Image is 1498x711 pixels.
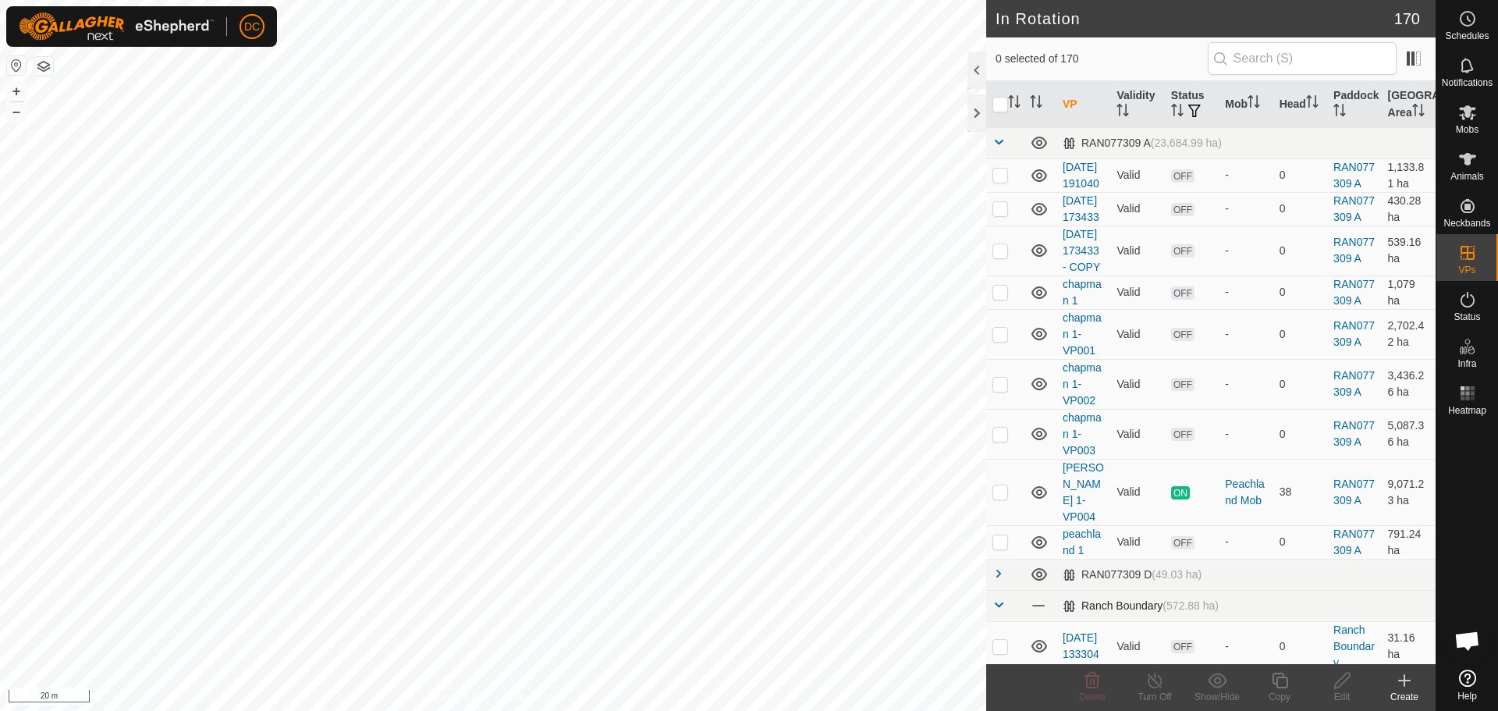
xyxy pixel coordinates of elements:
td: 0 [1273,158,1327,192]
div: - [1225,326,1266,343]
span: OFF [1171,203,1194,216]
a: [DATE] 173433 [1063,194,1099,223]
td: 0 [1273,276,1327,309]
div: Create [1373,690,1436,704]
span: 0 selected of 170 [996,51,1208,67]
td: 9,071.23 ha [1382,459,1436,525]
span: OFF [1171,378,1194,391]
th: Mob [1219,81,1273,128]
a: Contact Us [509,691,555,705]
span: Notifications [1442,78,1493,87]
td: 5,087.36 ha [1382,409,1436,459]
a: RAN077309 A [1333,236,1375,265]
td: Valid [1110,359,1164,409]
a: RAN077309 A [1333,528,1375,556]
td: 31.16 ha [1382,621,1436,671]
span: Heatmap [1448,406,1486,415]
span: VPs [1458,265,1475,275]
th: VP [1056,81,1110,128]
span: OFF [1171,169,1194,183]
p-sorticon: Activate to sort [1030,98,1042,110]
div: - [1225,243,1266,259]
span: (23,684.99 ha) [1151,137,1222,149]
span: ON [1171,486,1190,499]
button: – [7,102,26,121]
td: 0 [1273,359,1327,409]
span: OFF [1171,536,1194,549]
span: Status [1454,312,1480,322]
td: 0 [1273,621,1327,671]
a: [PERSON_NAME] 1-VP004 [1063,461,1104,523]
td: 430.28 ha [1382,192,1436,226]
td: 0 [1273,525,1327,559]
td: Valid [1110,459,1164,525]
a: chapman 1-VP002 [1063,361,1102,407]
td: 0 [1273,226,1327,276]
p-sorticon: Activate to sort [1306,98,1319,110]
div: Ranch Boundary [1063,599,1219,613]
td: Valid [1110,409,1164,459]
td: 0 [1273,409,1327,459]
span: OFF [1171,640,1194,653]
td: Valid [1110,525,1164,559]
span: OFF [1171,328,1194,341]
span: Delete [1079,691,1106,702]
span: (49.03 ha) [1152,568,1202,581]
div: - [1225,284,1266,300]
a: [DATE] 191040 [1063,161,1099,190]
div: - [1225,167,1266,183]
div: Edit [1311,690,1373,704]
td: Valid [1110,158,1164,192]
a: RAN077309 A [1333,369,1375,398]
div: Copy [1248,690,1311,704]
a: [DATE] 133304 [1063,631,1099,660]
div: RAN077309 A [1063,137,1222,150]
td: 1,133.81 ha [1382,158,1436,192]
a: RAN077309 A [1333,419,1375,448]
h2: In Rotation [996,9,1394,28]
p-sorticon: Activate to sort [1412,106,1425,119]
div: - [1225,638,1266,655]
a: Ranch Boundary [1333,624,1375,669]
span: OFF [1171,244,1194,258]
a: RAN077309 A [1333,478,1375,507]
p-sorticon: Activate to sort [1248,98,1260,110]
a: chapman 1-VP003 [1063,411,1102,457]
input: Search (S) [1208,42,1397,75]
th: Status [1165,81,1219,128]
span: 170 [1394,7,1420,30]
span: (572.88 ha) [1163,599,1219,612]
span: OFF [1171,286,1194,300]
td: Valid [1110,226,1164,276]
div: Turn Off [1123,690,1186,704]
td: 38 [1273,459,1327,525]
div: Open chat [1444,617,1491,664]
a: RAN077309 A [1333,161,1375,190]
td: 539.16 ha [1382,226,1436,276]
a: chapman 1-VP001 [1063,311,1102,357]
th: Paddock [1327,81,1381,128]
td: 2,702.42 ha [1382,309,1436,359]
p-sorticon: Activate to sort [1171,106,1184,119]
div: - [1225,376,1266,393]
span: Neckbands [1443,219,1490,228]
th: Head [1273,81,1327,128]
a: Help [1436,663,1498,707]
div: RAN077309 D [1063,568,1202,581]
td: 0 [1273,309,1327,359]
p-sorticon: Activate to sort [1333,106,1346,119]
div: - [1225,201,1266,217]
span: OFF [1171,428,1194,441]
th: [GEOGRAPHIC_DATA] Area [1382,81,1436,128]
a: [DATE] 173433 - COPY [1063,228,1100,273]
td: Valid [1110,192,1164,226]
td: 0 [1273,192,1327,226]
a: RAN077309 A [1333,319,1375,348]
a: RAN077309 A [1333,194,1375,223]
td: 1,079 ha [1382,276,1436,309]
div: Peachland Mob [1225,476,1266,509]
td: 791.24 ha [1382,525,1436,559]
span: Mobs [1456,125,1478,134]
p-sorticon: Activate to sort [1008,98,1021,110]
div: - [1225,426,1266,443]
